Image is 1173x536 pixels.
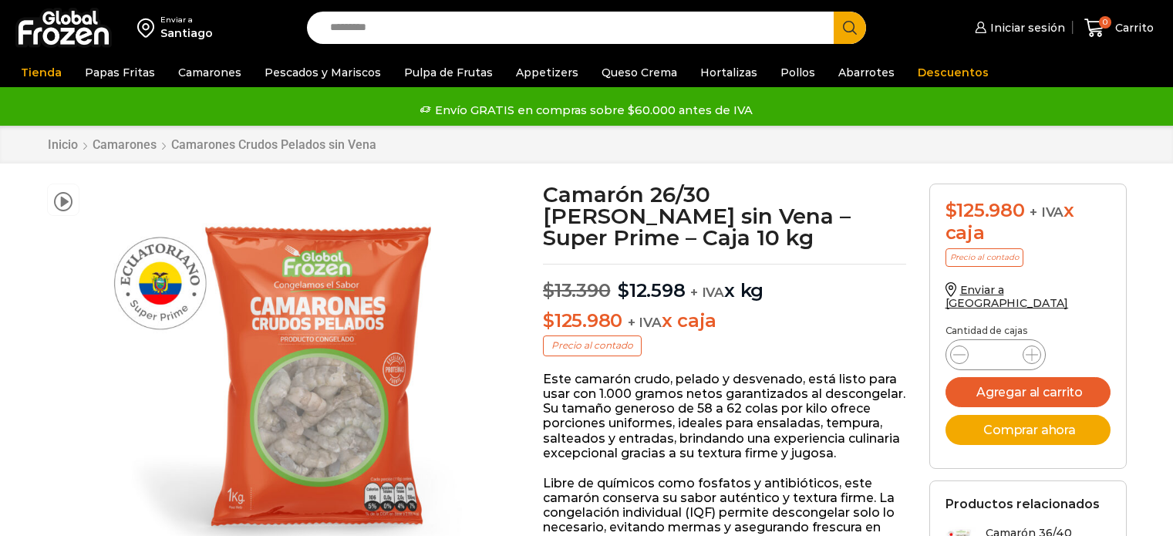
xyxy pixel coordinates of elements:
h1: Camarón 26/30 [PERSON_NAME] sin Vena – Super Prime – Caja 10 kg [543,184,906,248]
a: Hortalizas [693,58,765,87]
p: Precio al contado [543,335,642,356]
button: Search button [834,12,866,44]
span: $ [543,279,554,302]
button: Agregar al carrito [945,377,1111,407]
a: Appetizers [508,58,586,87]
a: Camarones [92,137,157,152]
a: Pollos [773,58,823,87]
a: Inicio [47,137,79,152]
p: Precio al contado [945,248,1023,267]
bdi: 125.980 [945,199,1025,221]
span: Iniciar sesión [986,20,1065,35]
a: Pulpa de Frutas [396,58,501,87]
a: Queso Crema [594,58,685,87]
bdi: 125.980 [543,309,622,332]
span: $ [543,309,554,332]
img: address-field-icon.svg [137,15,160,41]
span: + IVA [1030,204,1063,220]
p: Este camarón crudo, pelado y desvenado, está listo para usar con 1.000 gramos netos garantizados ... [543,372,906,460]
span: + IVA [690,285,724,300]
p: Cantidad de cajas [945,325,1111,336]
a: 0 Carrito [1080,10,1158,46]
span: 0 [1099,16,1111,29]
div: Enviar a [160,15,213,25]
button: Comprar ahora [945,415,1111,445]
bdi: 12.598 [618,279,685,302]
a: Iniciar sesión [971,12,1065,43]
div: Santiago [160,25,213,41]
input: Product quantity [981,344,1010,366]
bdi: 13.390 [543,279,610,302]
a: Enviar a [GEOGRAPHIC_DATA] [945,283,1069,310]
a: Camarones Crudos Pelados sin Vena [170,137,377,152]
h2: Productos relacionados [945,497,1100,511]
span: + IVA [628,315,662,330]
a: Pescados y Mariscos [257,58,389,87]
a: Abarrotes [831,58,902,87]
div: x caja [945,200,1111,244]
nav: Breadcrumb [47,137,377,152]
a: Descuentos [910,58,996,87]
span: $ [945,199,957,221]
a: Tienda [13,58,69,87]
p: x kg [543,264,906,302]
span: Carrito [1111,20,1154,35]
a: Camarones [170,58,249,87]
span: $ [618,279,629,302]
p: x caja [543,310,906,332]
a: Papas Fritas [77,58,163,87]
